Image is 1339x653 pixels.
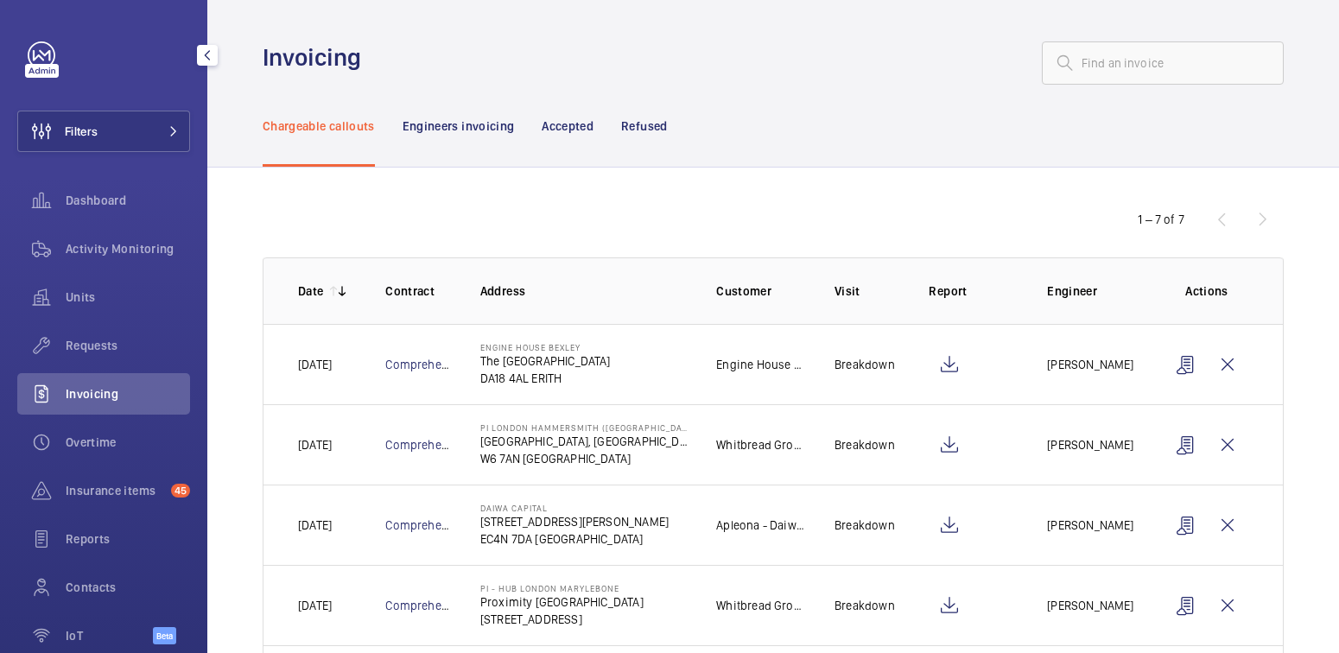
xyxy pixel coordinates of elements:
[480,503,669,513] p: Daiwa Capital
[66,434,190,451] span: Overtime
[480,282,689,300] p: Address
[66,627,153,644] span: IoT
[66,579,190,596] span: Contacts
[385,518,470,532] a: Comprehensive
[263,117,375,135] p: Chargeable callouts
[716,517,807,534] p: Apleona - Daiwa Capital
[480,513,669,530] p: [STREET_ADDRESS][PERSON_NAME]
[480,342,611,352] p: Engine House Bexley
[480,583,644,593] p: PI - Hub London Marylebone
[385,282,452,300] p: Contract
[1165,282,1248,300] p: Actions
[66,288,190,306] span: Units
[834,436,895,453] p: Breakdown
[1138,211,1184,228] div: 1 – 7 of 7
[834,597,895,614] p: Breakdown
[263,41,371,73] h1: Invoicing
[480,422,689,433] p: PI London Hammersmith ([GEOGRAPHIC_DATA][PERSON_NAME])
[834,282,901,300] p: Visit
[17,111,190,152] button: Filters
[65,123,98,140] span: Filters
[480,433,689,450] p: [GEOGRAPHIC_DATA], [GEOGRAPHIC_DATA]
[66,240,190,257] span: Activity Monitoring
[1047,356,1133,373] p: [PERSON_NAME]
[1047,597,1133,614] p: [PERSON_NAME]
[1042,41,1284,85] input: Find an invoice
[621,117,667,135] p: Refused
[66,530,190,548] span: Reports
[403,117,515,135] p: Engineers invoicing
[298,356,332,373] p: [DATE]
[480,352,611,370] p: The [GEOGRAPHIC_DATA]
[542,117,593,135] p: Accepted
[1047,282,1138,300] p: Engineer
[298,282,323,300] p: Date
[385,599,470,612] a: Comprehensive
[1047,517,1133,534] p: [PERSON_NAME]
[385,438,470,452] a: Comprehensive
[480,370,611,387] p: DA18 4AL ERITH
[716,282,807,300] p: Customer
[716,597,807,614] p: Whitbread Group PLC
[298,517,332,534] p: [DATE]
[716,436,807,453] p: Whitbread Group PLC
[480,593,644,611] p: Proximity [GEOGRAPHIC_DATA]
[480,450,689,467] p: W6 7AN [GEOGRAPHIC_DATA]
[929,282,1019,300] p: Report
[298,597,332,614] p: [DATE]
[153,627,176,644] span: Beta
[66,192,190,209] span: Dashboard
[171,484,190,498] span: 45
[66,482,164,499] span: Insurance items
[834,356,895,373] p: Breakdown
[716,356,807,373] p: Engine House Bexley
[1047,436,1133,453] p: [PERSON_NAME]
[66,337,190,354] span: Requests
[298,436,332,453] p: [DATE]
[385,358,470,371] a: Comprehensive
[480,611,644,628] p: [STREET_ADDRESS]
[66,385,190,403] span: Invoicing
[480,530,669,548] p: EC4N 7DA [GEOGRAPHIC_DATA]
[834,517,895,534] p: Breakdown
